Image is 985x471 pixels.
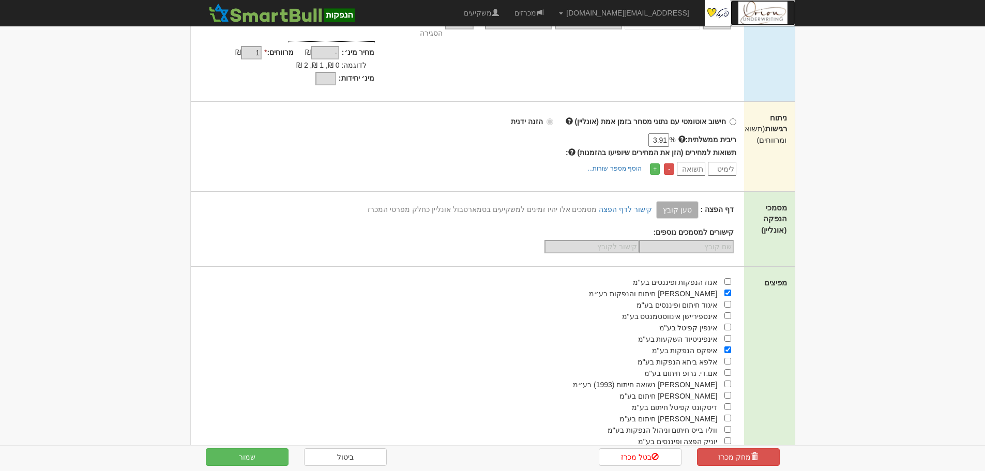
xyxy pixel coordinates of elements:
a: הוסף מספר שורות... [584,163,645,174]
label: מחיר מינ׳: [342,47,375,57]
label: מינ׳ יחידות: [339,73,375,83]
span: [PERSON_NAME] חיתום בע"מ [619,415,717,423]
span: (תשואות ומרווחים) [737,124,787,144]
input: הזנה ידנית [547,118,553,125]
div: ₪ [294,47,342,59]
label: מסמכי הנפקה (אונליין) [752,202,786,235]
button: שמור [206,448,289,466]
span: תשואות למחירים (הזן את המחירים שיופיעו בהזמנות) [578,148,737,157]
span: [PERSON_NAME] חיתום בע"מ [619,392,717,400]
span: אגוז הנפקות ופיננסים בע"מ [633,278,718,286]
span: איפקס הנפקות בע"מ [652,346,718,355]
a: מחק מכרז [697,448,780,466]
label: : [566,147,736,158]
input: תשואה [677,162,705,176]
a: + [650,163,660,175]
span: דיסקונט קפיטל חיתום בע"מ [632,403,718,412]
label: מפיצים [764,277,787,288]
strong: קישורים למסמכים נוספים: [654,228,734,236]
span: יוניק הפצה ופיננסים בע"מ [638,437,718,446]
span: [PERSON_NAME] חיתום והנפקות בע״מ [589,290,717,298]
input: קישור לקובץ [544,240,639,253]
input: שם קובץ [639,240,734,253]
span: אינספיריישן אינווסטמנטס בע"מ [622,312,718,321]
span: אלפא ביתא הנפקות בע"מ [638,358,718,366]
label: מרווחים: [264,47,294,57]
a: ביטול [304,448,387,466]
input: חישוב אוטומטי עם נתוני מסחר בזמן אמת (אונליין) [730,118,736,125]
a: קישור לדף הפצה [599,205,652,214]
strong: חישוב אוטומטי עם נתוני מסחר בזמן אמת (אונליין) [575,117,726,126]
div: ₪ [216,47,264,59]
a: - [664,163,674,175]
span: % [669,134,675,145]
label: ניתוח רגישות [752,112,786,145]
span: לדוגמה: 0 ₪, 1 ₪, 2 ₪ [296,61,367,69]
strong: הזנה ידנית [511,117,543,126]
span: מסמכים אלו יהיו זמינים למשקיעים בסמארטבול אונליין כחלק מפרטי המכרז [368,205,597,214]
span: אינפיניטיוד השקעות בע"מ [638,335,718,343]
span: % ממחיר הסגירה [391,18,443,38]
span: איגוד חיתום ופיננסים בע"מ [637,301,718,309]
input: לימיט [708,162,736,176]
span: ווליו בייס חיתום וניהול הנפקות בע"מ [608,426,717,434]
span: אינפין קפיטל בע"מ [659,324,718,332]
strong: דף הפצה : [701,205,734,214]
a: בטל מכרז [599,448,681,466]
span: [PERSON_NAME] נשואה חיתום (1993) בע״מ [573,381,717,389]
span: אם.די. גרופ חיתום בע"מ [644,369,717,377]
img: SmartBull Logo [206,3,358,23]
label: ריבית ממשלתית: [678,134,737,145]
